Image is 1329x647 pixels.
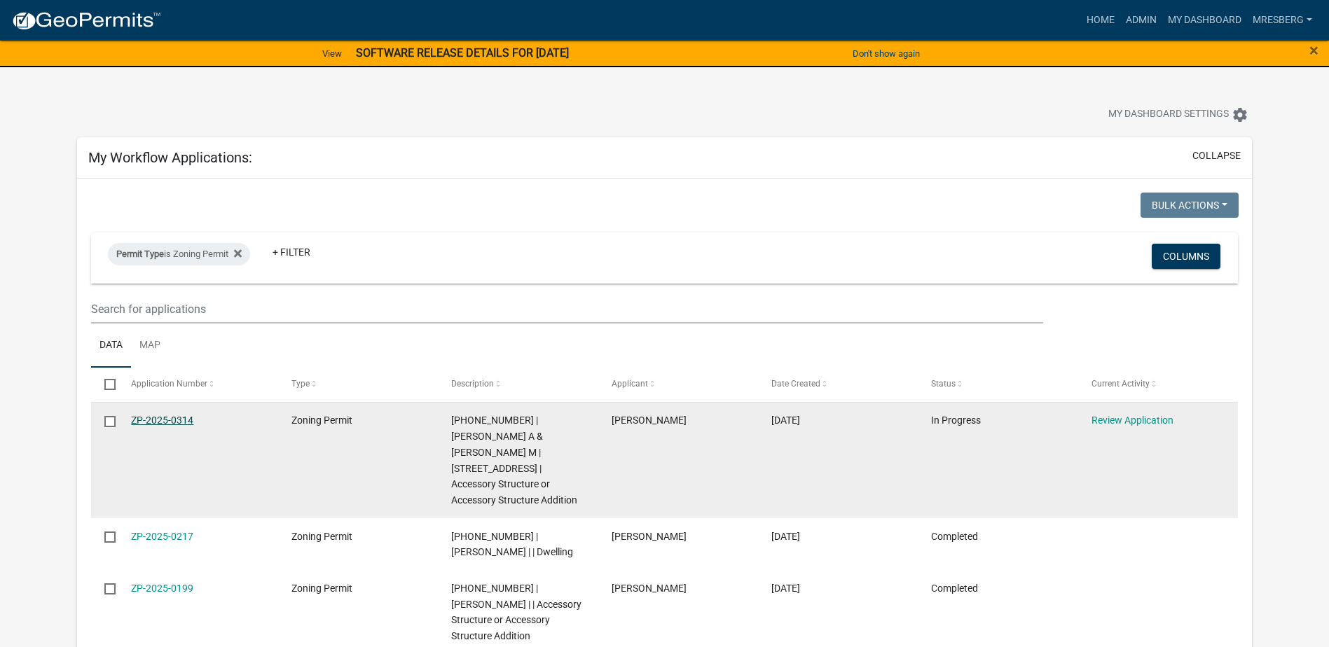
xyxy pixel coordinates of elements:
span: Mandie Resberg [612,583,687,594]
span: Permit Type [116,249,164,259]
button: Bulk Actions [1141,193,1239,218]
span: Zoning Permit [291,531,352,542]
span: 07/08/2025 [771,583,800,594]
span: Description [451,379,494,389]
a: ZP-2025-0314 [131,415,193,426]
datatable-header-cell: Type [278,368,438,401]
a: Admin [1120,7,1162,34]
button: My Dashboard Settingssettings [1097,101,1260,128]
span: Applicant [612,379,648,389]
a: mresberg [1247,7,1318,34]
span: 81-060-4060 | ANDERSON, MARK R | | Accessory Structure or Accessory Structure Addition [451,583,581,641]
button: Close [1309,42,1318,59]
a: ZP-2025-0199 [131,583,193,594]
input: Search for applications [91,295,1043,323]
span: Zoning Permit [291,415,352,426]
span: 10/03/2025 [771,415,800,426]
datatable-header-cell: Status [918,368,1077,401]
span: 07/21/2025 [771,531,800,542]
span: Date Created [771,379,820,389]
datatable-header-cell: Current Activity [1077,368,1237,401]
datatable-header-cell: Description [438,368,598,401]
span: Completed [931,583,978,594]
span: Type [291,379,310,389]
span: Application Number [131,379,207,389]
span: My Dashboard Settings [1108,106,1229,123]
div: is Zoning Permit [108,243,250,265]
strong: SOFTWARE RELEASE DETAILS FOR [DATE] [356,46,569,60]
button: Columns [1152,244,1220,269]
button: Don't show again [847,42,925,65]
a: ZP-2025-0217 [131,531,193,542]
datatable-header-cell: Date Created [758,368,918,401]
span: 69-020-1127 | RESBERG, CHRISTOPHER A & MANDIE M | 440 COUNTY ROAD 18 | Accessory Structure or Acc... [451,415,577,506]
span: Completed [931,531,978,542]
a: Data [91,323,131,368]
datatable-header-cell: Application Number [118,368,277,401]
button: collapse [1192,148,1241,163]
span: 75-010-1290 | TOMCZAK, DARYL J | | Dwelling [451,531,573,558]
span: × [1309,41,1318,60]
datatable-header-cell: Select [91,368,118,401]
span: Current Activity [1092,379,1150,389]
a: View [317,42,347,65]
h5: My Workflow Applications: [88,149,252,166]
span: Mandie Resberg [612,531,687,542]
a: Review Application [1092,415,1173,426]
span: Mandie Resberg [612,415,687,426]
span: In Progress [931,415,981,426]
a: Home [1081,7,1120,34]
a: Map [131,323,169,368]
span: Zoning Permit [291,583,352,594]
i: settings [1232,106,1248,123]
span: Status [931,379,956,389]
a: + Filter [261,239,322,265]
a: My Dashboard [1162,7,1247,34]
datatable-header-cell: Applicant [598,368,757,401]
